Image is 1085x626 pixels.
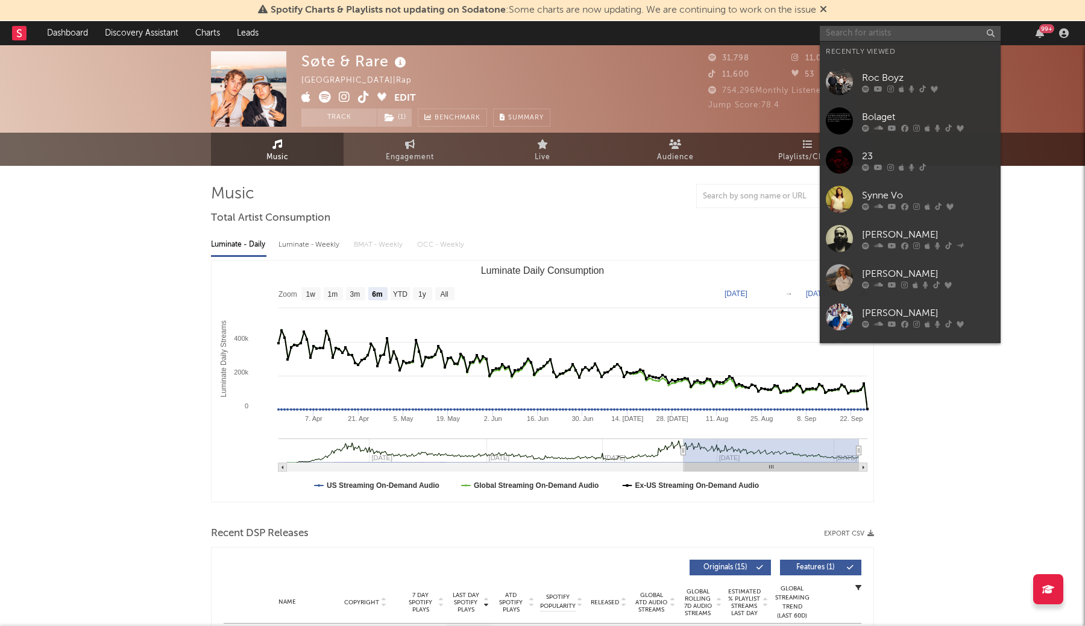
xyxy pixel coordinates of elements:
span: Summary [508,115,544,121]
svg: Luminate Daily Consumption [212,261,873,502]
text: Zoom [278,290,297,299]
text: Ex-US Streaming On-Demand Audio [635,481,759,490]
text: 2. Jun [484,415,502,422]
a: Engagement [344,133,476,166]
text: 8. Sep [797,415,816,422]
button: 99+ [1036,28,1044,38]
a: Playlists/Charts [741,133,874,166]
div: Luminate - Weekly [278,235,342,255]
text: [DATE] [725,289,747,298]
span: 53 [791,71,814,78]
div: Global Streaming Trend (Last 60D) [774,584,810,621]
text: 16. Jun [527,415,549,422]
span: Estimated % Playlist Streams Last Day [728,588,761,617]
text: Luminate Daily Consumption [481,265,605,276]
button: Edit [394,91,416,106]
text: 1w [306,290,316,299]
text: 14. [DATE] [611,415,643,422]
button: Originals(15) [690,560,771,575]
div: Bolaget [862,110,995,124]
span: Music [266,150,289,165]
a: [PERSON_NAME] [820,297,1001,337]
div: Roc Boyz [862,71,995,85]
span: 11,059 [791,54,832,62]
span: Live [535,150,550,165]
div: Name [248,598,327,607]
span: ( 1 ) [377,109,412,127]
text: 3m [350,290,360,299]
span: 754,296 Monthly Listeners [708,87,829,95]
text: → [785,289,793,298]
text: 1y [418,290,426,299]
input: Search for artists [820,26,1001,41]
div: 23 [862,149,995,163]
span: Audience [657,150,694,165]
a: Audience [609,133,741,166]
text: 7. Apr [305,415,322,422]
a: Discovery Assistant [96,21,187,45]
a: [PERSON_NAME] [820,258,1001,297]
a: Charts [187,21,228,45]
span: Copyright [344,599,379,606]
span: Global Rolling 7D Audio Streams [681,588,714,617]
text: 200k [234,368,248,376]
button: Export CSV [824,530,874,537]
text: Luminate Daily Streams [219,320,228,397]
text: Global Streaming On-Demand Audio [474,481,599,490]
div: Synne Vo [862,188,995,203]
a: Benchmark [418,109,487,127]
div: 99 + [1039,24,1054,33]
div: Luminate - Daily [211,235,266,255]
text: 1m [328,290,338,299]
span: Released [591,599,619,606]
text: [DATE] [806,289,829,298]
a: Live [476,133,609,166]
span: Global ATD Audio Streams [635,592,668,613]
span: ATD Spotify Plays [495,592,527,613]
text: US Streaming On-Demand Audio [327,481,439,490]
div: [PERSON_NAME] [862,227,995,242]
button: (1) [377,109,412,127]
a: Dashboard [39,21,96,45]
span: Jump Score: 78.4 [708,101,779,109]
span: Benchmark [435,111,480,125]
span: 31,798 [708,54,749,62]
text: 22. Sep [840,415,863,422]
text: 25. Aug [750,415,773,422]
text: 5. May [394,415,414,422]
div: [GEOGRAPHIC_DATA] | Rap [301,74,426,88]
span: Total Artist Consumption [211,211,330,226]
span: : Some charts are now updating. We are continuing to work on the issue [271,5,816,15]
text: 28. [DATE] [656,415,688,422]
div: [PERSON_NAME] [862,267,995,281]
text: 0 [245,402,248,409]
a: [PERSON_NAME] [820,219,1001,258]
div: [PERSON_NAME] [862,306,995,320]
span: Engagement [386,150,434,165]
span: Features ( 1 ) [788,564,843,571]
a: Music [211,133,344,166]
text: 30. Jun [571,415,593,422]
button: Track [301,109,377,127]
text: 6m [372,290,382,299]
text: 400k [234,335,248,342]
a: Bolaget [820,101,1001,141]
span: 11,600 [708,71,749,78]
text: 21. Apr [348,415,369,422]
span: Originals ( 15 ) [697,564,753,571]
a: Leads [228,21,267,45]
div: Søte & Rare [301,51,409,71]
a: 23 [820,141,1001,180]
text: 11. Aug [706,415,728,422]
span: 7 Day Spotify Plays [404,592,436,613]
a: Synne Vo [820,180,1001,219]
a: Roc Boyz [820,62,1001,101]
text: YTD [393,290,407,299]
span: Dismiss [820,5,827,15]
button: Features(1) [780,560,861,575]
button: Summary [493,109,550,127]
span: Playlists/Charts [778,150,838,165]
text: 19. May [436,415,461,422]
input: Search by song name or URL [697,192,824,201]
a: Isah [820,337,1001,376]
